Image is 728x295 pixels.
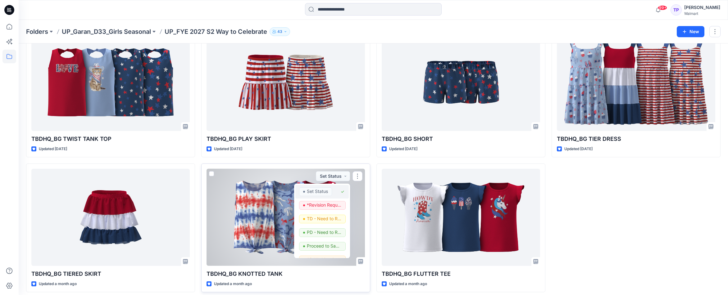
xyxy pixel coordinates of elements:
[207,135,365,143] p: TBDHQ_BG PLAY SKIRT
[62,27,151,36] a: UP_Garan_D33_Girls Seasonal
[677,26,704,37] button: New
[382,270,540,278] p: TBDHQ_BG FLUTTER TEE
[214,146,242,152] p: Updated [DATE]
[389,146,417,152] p: Updated [DATE]
[658,5,667,10] span: 99+
[557,34,715,131] a: TBDHQ_BG TIER DRESS
[270,27,290,36] button: 43
[26,27,48,36] a: Folders
[307,228,342,236] p: PD - Need to Review Cost
[307,215,342,223] p: TD - Need to Review
[39,146,67,152] p: Updated [DATE]
[207,169,365,266] a: TBDHQ_BG KNOTTED TANK
[214,281,252,287] p: Updated a month ago
[31,34,190,131] a: TBDHQ_BG TWIST TANK TOP
[39,281,77,287] p: Updated a month ago
[382,169,540,266] a: TBDHQ_BG FLUTTER TEE
[382,34,540,131] a: TBDHQ_BG SHORT
[671,4,682,16] div: TP
[207,34,365,131] a: TBDHQ_BG PLAY SKIRT
[684,11,720,16] div: Walmart
[684,4,720,11] div: [PERSON_NAME]
[307,201,342,209] p: *Revision Requested
[307,242,342,250] p: Proceed to Sample
[31,169,190,266] a: TBDHQ_BG TIERED SKIRT
[564,146,593,152] p: Updated [DATE]
[31,270,190,278] p: TBDHQ_BG TIERED SKIRT
[277,28,282,35] p: 43
[389,281,427,287] p: Updated a month ago
[307,256,342,264] p: 3D Working Session - Need to Review
[165,27,267,36] p: UP_FYE 2027 S2 Way to Celebrate
[207,270,365,278] p: TBDHQ_BG KNOTTED TANK
[31,135,190,143] p: TBDHQ_BG TWIST TANK TOP
[382,135,540,143] p: TBDHQ_BG SHORT
[307,187,328,195] p: Set Status
[557,135,715,143] p: TBDHQ_BG TIER DRESS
